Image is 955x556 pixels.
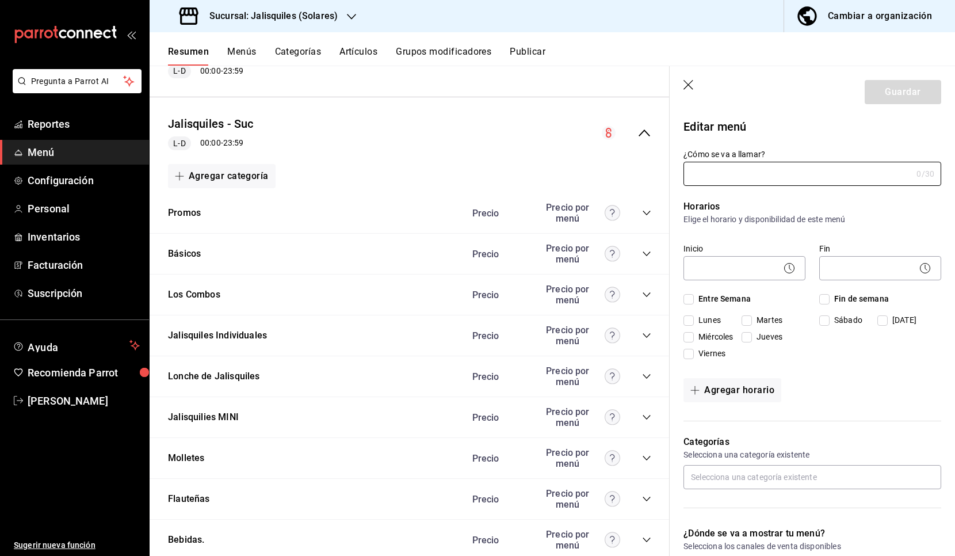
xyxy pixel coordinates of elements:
p: ¿Dónde se va a mostrar tu menú? [683,527,941,540]
div: Precio por menú [540,406,620,428]
button: collapse-category-row [642,208,651,218]
button: Grupos modificadores [396,46,491,66]
button: Promos [168,207,201,220]
span: Pregunta a Parrot AI [31,75,124,87]
div: Precio [461,535,534,546]
button: collapse-category-row [642,535,651,544]
button: Categorías [275,46,322,66]
div: 0 /30 [916,168,934,180]
div: Precio por menú [540,325,620,346]
div: Precio por menú [540,365,620,387]
a: Pregunta a Parrot AI [8,83,142,96]
button: collapse-category-row [642,331,651,340]
button: collapse-category-row [642,249,651,258]
div: collapse-menu-row [150,106,670,160]
div: Precio por menú [540,243,620,265]
span: Configuración [28,173,140,188]
span: Martes [752,314,782,326]
div: Precio por menú [540,284,620,306]
button: Artículos [339,46,377,66]
button: Agregar horario [683,378,781,402]
span: Inventarios [28,229,140,245]
label: ¿Cómo se va a llamar? [683,150,941,158]
h3: Sucursal: Jalisquiles (Solares) [200,9,338,23]
span: Jueves [752,331,782,343]
div: Precio [461,371,534,382]
span: Miércoles [694,331,733,343]
p: Horarios [683,200,941,214]
div: Precio por menú [540,529,620,551]
div: Precio [461,290,534,300]
span: Recomienda Parrot [28,365,140,380]
button: Pregunta a Parrot AI [13,69,142,93]
span: [DATE] [888,314,916,326]
button: Jalisquiles - Suc [168,116,254,132]
span: L-D [169,138,190,150]
div: Precio por menú [540,202,620,224]
span: Lunes [694,314,721,326]
label: Fin [819,245,941,253]
p: Elige el horario y disponibilidad de este menú [683,214,941,225]
div: Precio [461,330,534,341]
div: Precio [461,453,534,464]
span: Viernes [694,348,725,360]
button: Agregar categoría [168,164,276,188]
span: Entre Semana [694,293,751,305]
span: Reportes [28,116,140,132]
span: Personal [28,201,140,216]
div: Precio [461,412,534,423]
div: Cambiar a organización [828,8,932,24]
div: Precio [461,208,534,219]
button: Los Combos [168,288,220,302]
span: Facturación [28,257,140,273]
div: navigation tabs [168,46,955,66]
p: Categorías [683,435,941,449]
button: open_drawer_menu [127,30,136,39]
span: Sugerir nueva función [14,539,140,551]
label: Inicio [683,245,805,253]
button: Publicar [510,46,545,66]
button: Jalisquiles Individuales [168,329,267,342]
span: [PERSON_NAME] [28,393,140,409]
button: collapse-category-row [642,413,651,422]
p: Selecciona una categoría existente [683,449,941,460]
button: collapse-category-row [642,372,651,381]
button: Flauteñas [168,493,210,506]
div: 00:00 - 23:59 [168,136,254,150]
div: Precio por menú [540,447,620,469]
span: Suscripción [28,285,140,301]
button: Menús [227,46,256,66]
button: collapse-category-row [642,454,651,463]
input: Selecciona una categoría existente [683,465,941,489]
span: Fin de semana [830,293,889,305]
button: Básicos [168,247,201,261]
button: Resumen [168,46,209,66]
span: Menú [28,144,140,160]
span: Sábado [830,314,862,326]
div: Precio [461,494,534,505]
p: Editar menú [683,118,941,135]
p: Selecciona los canales de venta disponibles [683,540,941,552]
button: collapse-category-row [642,290,651,299]
button: Bebidas. [168,534,204,547]
button: collapse-category-row [642,494,651,504]
div: Precio por menú [540,488,620,510]
span: Ayuda [28,338,125,352]
button: Jalisquilies MINI [168,411,239,424]
button: Molletes [168,452,204,465]
button: Lonche de Jalisquiles [168,370,260,383]
div: Precio [461,249,534,260]
span: L-D [169,65,190,77]
div: 00:00 - 23:59 [168,64,243,78]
